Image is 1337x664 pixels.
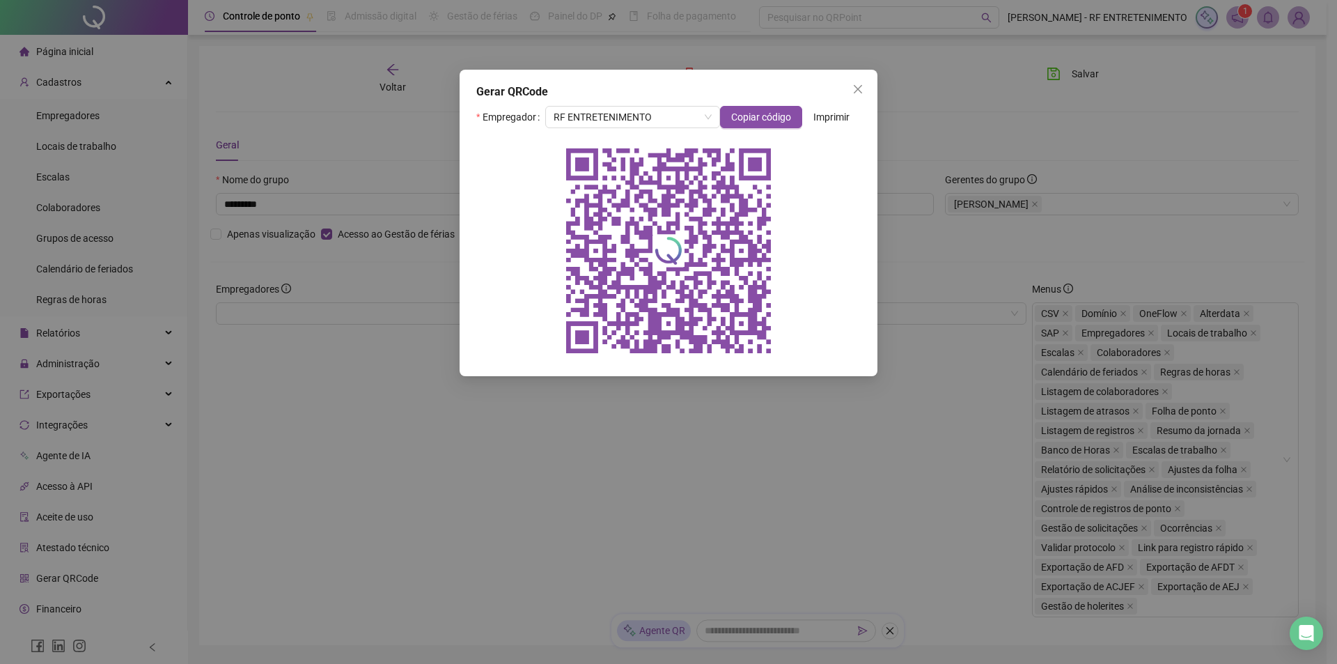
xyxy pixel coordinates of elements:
[554,107,712,128] span: RF ENTRETENIMENTO
[813,109,850,125] span: Imprimir
[720,106,802,128] button: Copiar código
[802,106,861,128] button: Imprimir
[1290,617,1323,650] div: Open Intercom Messenger
[852,84,863,95] span: close
[731,109,791,125] span: Copiar código
[847,78,869,100] button: Close
[557,139,780,362] img: qrcode do empregador
[476,84,861,100] div: Gerar QRCode
[476,106,545,128] label: Empregador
